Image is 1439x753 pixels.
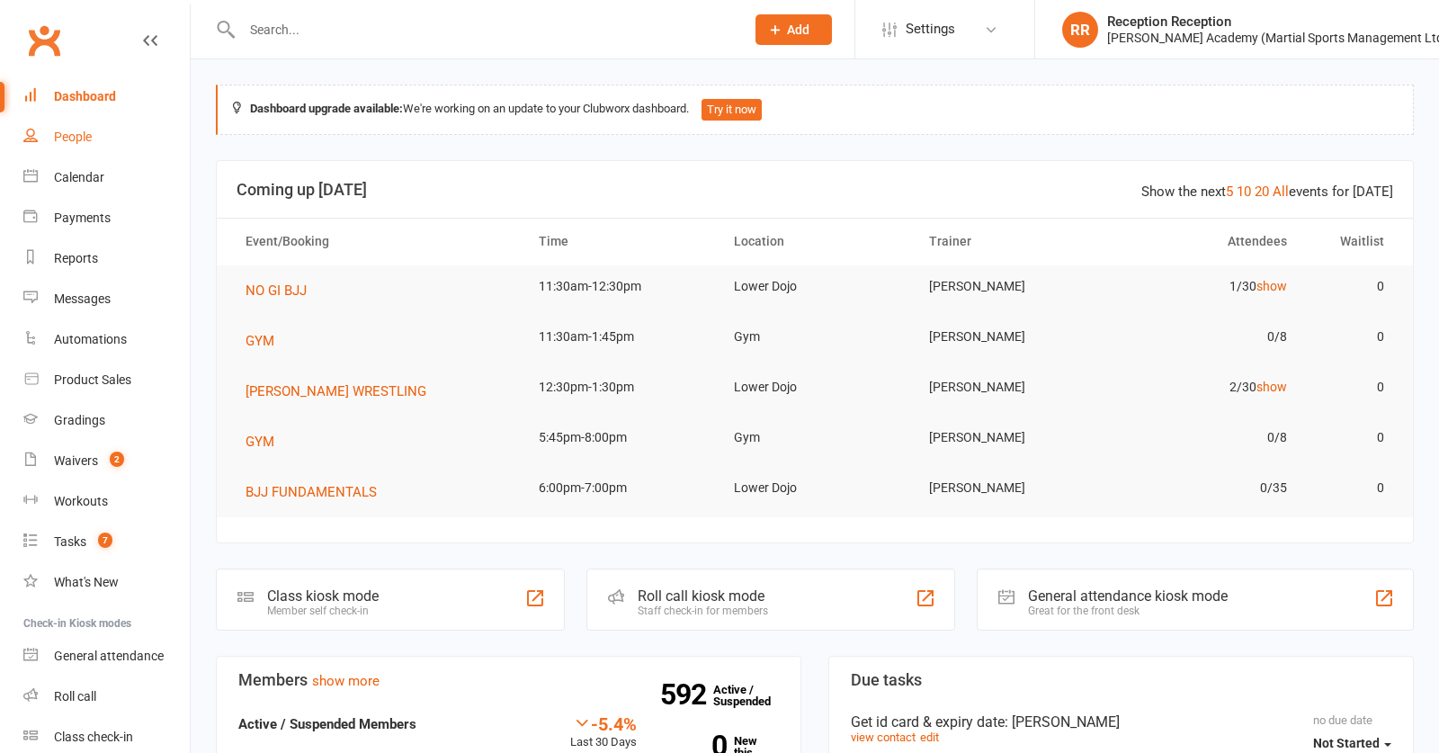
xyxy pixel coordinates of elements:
td: 12:30pm-1:30pm [523,366,718,408]
strong: 592 [660,681,713,708]
span: Add [787,22,809,37]
td: 1/30 [1108,265,1303,308]
a: Dashboard [23,76,190,117]
td: 0 [1303,316,1401,358]
td: [PERSON_NAME] [913,417,1108,459]
div: Automations [54,332,127,346]
div: Class check-in [54,730,133,744]
div: Show the next events for [DATE] [1141,181,1393,202]
span: Not Started [1313,736,1380,750]
span: GYM [246,434,274,450]
td: 0/8 [1108,417,1303,459]
div: General attendance kiosk mode [1028,587,1228,605]
a: 20 [1255,184,1269,200]
a: show [1256,279,1287,293]
h3: Members [238,671,779,689]
td: [PERSON_NAME] [913,467,1108,509]
a: People [23,117,190,157]
button: GYM [246,330,287,352]
td: Gym [718,417,913,459]
td: 5:45pm-8:00pm [523,417,718,459]
td: 0 [1303,366,1401,408]
div: Product Sales [54,372,131,387]
td: Gym [718,316,913,358]
div: People [54,130,92,144]
a: General attendance kiosk mode [23,636,190,677]
span: NO GI BJJ [246,282,307,299]
button: NO GI BJJ [246,280,319,301]
div: Roll call kiosk mode [638,587,768,605]
a: All [1273,184,1289,200]
input: Search... [237,17,732,42]
a: Product Sales [23,360,190,400]
td: [PERSON_NAME] [913,316,1108,358]
a: show more [312,673,380,689]
a: Reports [23,238,190,279]
span: GYM [246,333,274,349]
strong: Dashboard upgrade available: [250,102,403,115]
td: 0 [1303,467,1401,509]
td: 6:00pm-7:00pm [523,467,718,509]
a: Calendar [23,157,190,198]
td: 11:30am-12:30pm [523,265,718,308]
th: Time [523,219,718,264]
th: Trainer [913,219,1108,264]
div: Payments [54,211,111,225]
a: Gradings [23,400,190,441]
h3: Due tasks [851,671,1391,689]
div: -5.4% [570,713,637,733]
td: Lower Dojo [718,467,913,509]
strong: Active / Suspended Members [238,716,416,732]
button: Add [755,14,832,45]
div: Dashboard [54,89,116,103]
td: 0 [1303,417,1401,459]
div: Member self check-in [267,605,379,617]
div: Messages [54,291,111,306]
a: 10 [1237,184,1251,200]
a: show [1256,380,1287,394]
td: 2/30 [1108,366,1303,408]
th: Location [718,219,913,264]
span: [PERSON_NAME] WRESTLING [246,383,426,399]
div: General attendance [54,649,164,663]
td: Lower Dojo [718,366,913,408]
div: Gradings [54,413,105,427]
div: Calendar [54,170,104,184]
span: : [PERSON_NAME] [1005,713,1120,731]
button: GYM [246,431,287,453]
button: BJJ FUNDAMENTALS [246,481,389,503]
button: [PERSON_NAME] WRESTLING [246,381,439,402]
a: Tasks 7 [23,522,190,562]
a: Waivers 2 [23,441,190,481]
a: Messages [23,279,190,319]
th: Attendees [1108,219,1303,264]
th: Event/Booking [229,219,523,264]
a: Clubworx [22,18,67,63]
span: 2 [110,452,124,467]
td: 0 [1303,265,1401,308]
button: Try it now [702,99,762,121]
td: 0/35 [1108,467,1303,509]
div: Workouts [54,494,108,508]
td: [PERSON_NAME] [913,366,1108,408]
a: Workouts [23,481,190,522]
td: 11:30am-1:45pm [523,316,718,358]
th: Waitlist [1303,219,1401,264]
td: Lower Dojo [718,265,913,308]
div: Tasks [54,534,86,549]
a: Automations [23,319,190,360]
a: Payments [23,198,190,238]
a: 592Active / Suspended [713,670,792,721]
div: Great for the front desk [1028,605,1228,617]
div: RR [1062,12,1098,48]
div: Roll call [54,689,96,704]
a: What's New [23,562,190,603]
span: 7 [98,533,112,548]
div: We're working on an update to your Clubworx dashboard. [216,85,1414,135]
div: Waivers [54,453,98,468]
div: Last 30 Days [570,713,637,752]
a: edit [920,731,939,744]
h3: Coming up [DATE] [237,181,1393,199]
a: view contact [851,731,916,744]
td: [PERSON_NAME] [913,265,1108,308]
